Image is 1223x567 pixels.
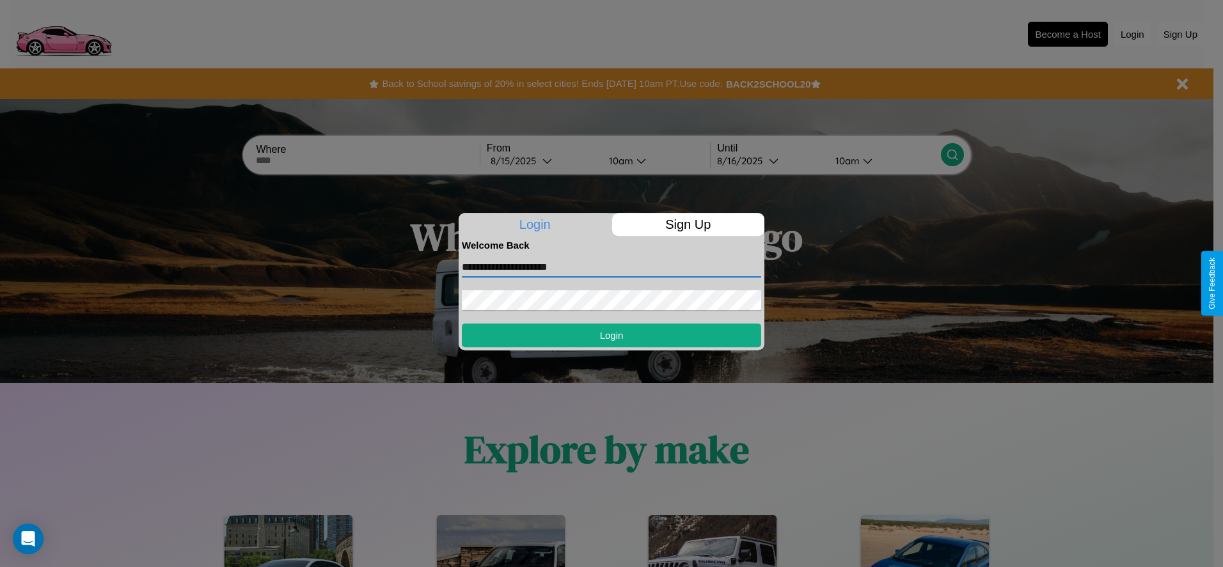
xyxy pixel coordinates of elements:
[1208,258,1217,309] div: Give Feedback
[462,323,761,347] button: Login
[462,240,761,251] h4: Welcome Back
[612,213,765,236] p: Sign Up
[13,524,43,554] div: Open Intercom Messenger
[459,213,611,236] p: Login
